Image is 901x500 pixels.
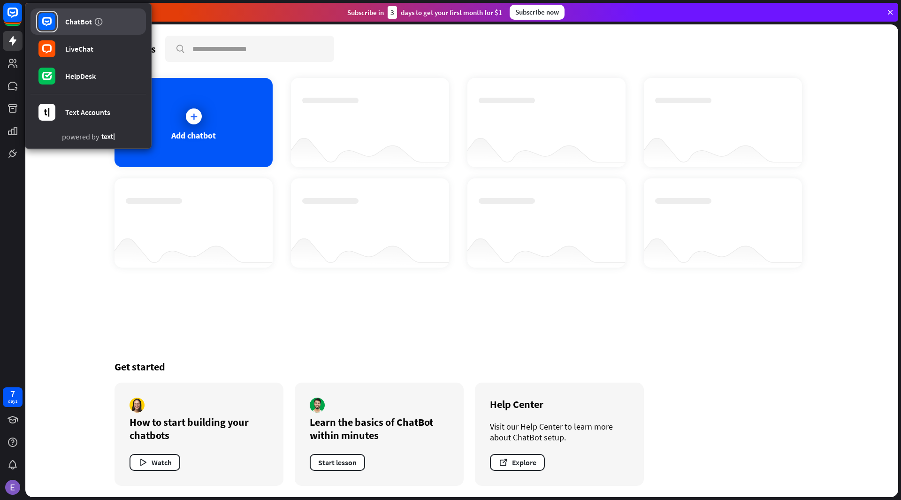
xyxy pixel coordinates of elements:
div: 3 [388,6,397,19]
div: Subscribe in days to get your first month for $1 [347,6,502,19]
button: Explore [490,454,545,471]
a: 7 days [3,387,23,407]
button: Start lesson [310,454,365,471]
div: Help Center [490,398,629,411]
div: Subscribe now [510,5,565,20]
div: Get started [115,360,809,373]
img: author [310,398,325,413]
button: Watch [130,454,180,471]
button: Open LiveChat chat widget [8,4,36,32]
img: author [130,398,145,413]
div: Learn the basics of ChatBot within minutes [310,415,449,442]
div: How to start building your chatbots [130,415,268,442]
div: Visit our Help Center to learn more about ChatBot setup. [490,421,629,443]
div: Add chatbot [171,130,216,141]
div: 7 [10,390,15,398]
div: days [8,398,17,405]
